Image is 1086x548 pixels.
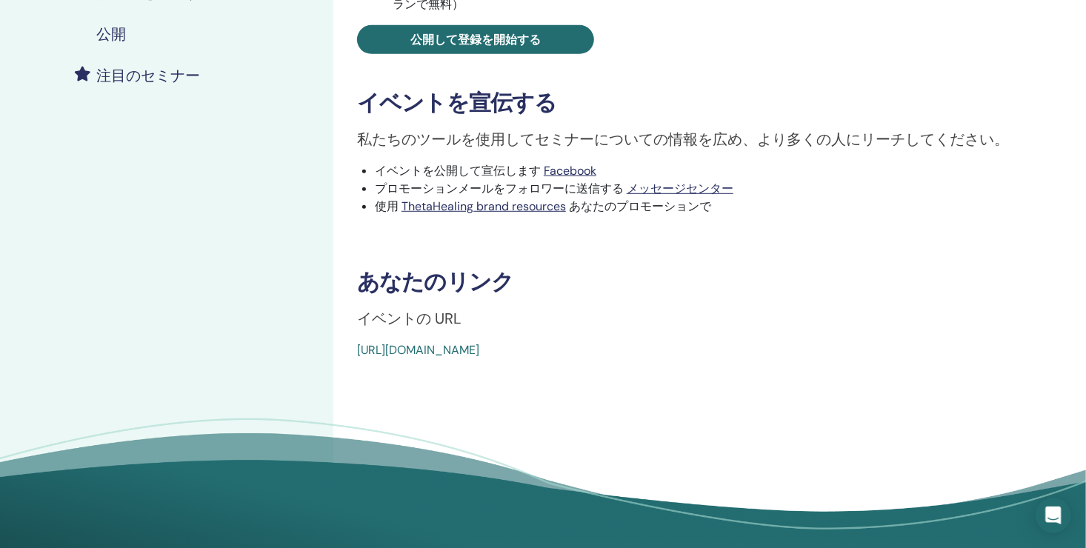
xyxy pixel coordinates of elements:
[357,307,1033,330] p: イベントの URL
[544,163,596,178] a: Facebook
[375,180,1033,198] li: プロモーションメールをフォロワーに送信する
[96,25,126,43] h4: 公開
[402,198,566,214] a: ThetaHealing brand resources
[375,198,1033,215] li: 使用 あなたのプロモーションで
[96,67,200,84] h4: 注目のセミナー
[627,181,733,196] a: メッセージセンター
[410,32,541,47] span: 公開して登録を開始する
[375,162,1033,180] li: イベントを公開して宣伝します
[357,269,1033,295] h3: あなたのリンク
[357,128,1033,150] p: 私たちのツールを使用してセミナーについての情報を広め、より多くの人にリーチしてください。
[1036,498,1071,533] div: Open Intercom Messenger
[357,25,594,54] a: 公開して登録を開始する
[357,342,479,358] a: [URL][DOMAIN_NAME]
[357,90,1033,116] h3: イベントを宣伝する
